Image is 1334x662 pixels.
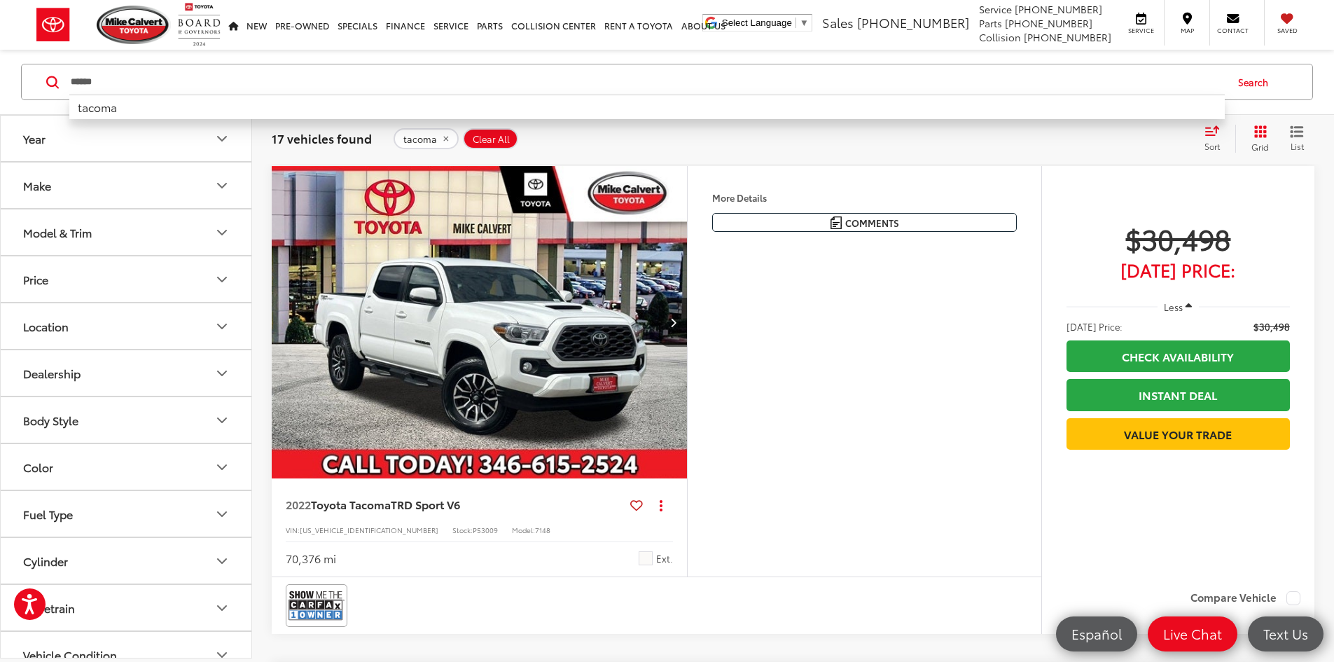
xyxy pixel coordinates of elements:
div: 70,376 mi [286,551,336,567]
div: Color [23,460,53,474]
span: [PHONE_NUMBER] [1015,2,1102,16]
div: Year [214,130,230,147]
button: CylinderCylinder [1,538,253,584]
span: 7148 [535,525,550,535]
img: Mike Calvert Toyota [97,6,171,44]
a: 2022 Toyota Tacoma TRD Sport V62022 Toyota Tacoma TRD Sport V62022 Toyota Tacoma TRD Sport V62022... [271,166,688,478]
div: Body Style [23,413,78,427]
div: Price [214,271,230,288]
span: Grid [1251,141,1269,153]
span: List [1290,140,1304,152]
button: Comments [712,213,1017,232]
span: VIN: [286,525,300,535]
button: Less [1158,294,1200,319]
button: YearYear [1,116,253,161]
div: Drivetrain [23,601,75,614]
div: Color [214,459,230,476]
button: Next image [659,298,687,347]
span: [US_VEHICLE_IDENTIFICATION_NUMBER] [300,525,438,535]
span: Ext. [656,552,673,565]
div: Make [214,177,230,194]
span: Service [979,2,1012,16]
div: Location [23,319,69,333]
button: remove tacoma [394,128,459,149]
span: Map [1172,26,1202,35]
button: Select sort value [1197,125,1235,153]
div: Dealership [214,365,230,382]
span: [DATE] Price: [1066,263,1290,277]
div: Cylinder [23,554,68,567]
span: TRD Sport V6 [391,496,460,512]
a: Select Language​ [722,18,809,28]
div: Cylinder [214,553,230,570]
span: Collision [979,30,1021,44]
button: Body StyleBody Style [1,397,253,443]
span: $30,498 [1253,319,1290,333]
div: Year [23,132,46,145]
div: Fuel Type [23,507,73,520]
a: Instant Deal [1066,379,1290,411]
button: LocationLocation [1,303,253,349]
span: Model: [512,525,535,535]
span: 17 vehicles found [272,130,372,146]
a: Check Availability [1066,340,1290,372]
div: Location [214,318,230,335]
button: DrivetrainDrivetrain [1,585,253,630]
a: Español [1056,616,1137,651]
button: Grid View [1235,125,1279,153]
div: Fuel Type [214,506,230,523]
span: dropdown dots [660,499,662,511]
li: tacoma [69,95,1225,119]
span: tacoma [403,134,437,145]
button: Search [1225,64,1288,99]
span: Select Language [722,18,792,28]
div: Body Style [214,412,230,429]
span: White [639,551,653,565]
img: 2022 Toyota Tacoma TRD Sport V6 [271,166,688,479]
div: Make [23,179,51,192]
a: Live Chat [1148,616,1237,651]
button: Actions [648,492,673,517]
span: 2022 [286,496,311,512]
span: Español [1064,625,1129,642]
button: Clear All [463,128,518,149]
span: Comments [845,216,899,230]
img: CarFax One Owner [289,587,345,624]
div: Vehicle Condition [23,648,117,661]
a: Value Your Trade [1066,418,1290,450]
span: [PHONE_NUMBER] [1005,16,1092,30]
span: Parts [979,16,1002,30]
input: Search by Make, Model, or Keyword [69,65,1225,99]
button: Fuel TypeFuel Type [1,491,253,537]
span: Text Us [1256,625,1315,642]
button: ColorColor [1,444,253,490]
div: 2022 Toyota Tacoma TRD Sport V6 0 [271,166,688,478]
span: Contact [1217,26,1249,35]
img: Comments [831,216,842,228]
span: Live Chat [1156,625,1229,642]
span: Stock: [452,525,473,535]
span: Toyota Tacoma [311,496,391,512]
button: List View [1279,125,1314,153]
span: [DATE] Price: [1066,319,1123,333]
span: Service [1125,26,1157,35]
span: Sales [822,13,854,32]
div: Model & Trim [23,226,92,239]
span: Clear All [473,134,510,145]
span: $30,498 [1066,221,1290,256]
button: MakeMake [1,163,253,208]
span: P53009 [473,525,498,535]
label: Compare Vehicle [1190,591,1300,605]
span: [PHONE_NUMBER] [857,13,969,32]
h4: More Details [712,193,1017,202]
span: [PHONE_NUMBER] [1024,30,1111,44]
div: Drivetrain [214,600,230,616]
div: Price [23,273,48,286]
span: Less [1164,301,1183,313]
button: DealershipDealership [1,350,253,396]
a: Text Us [1248,616,1323,651]
span: ▼ [800,18,809,28]
a: 2022Toyota TacomaTRD Sport V6 [286,497,625,512]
